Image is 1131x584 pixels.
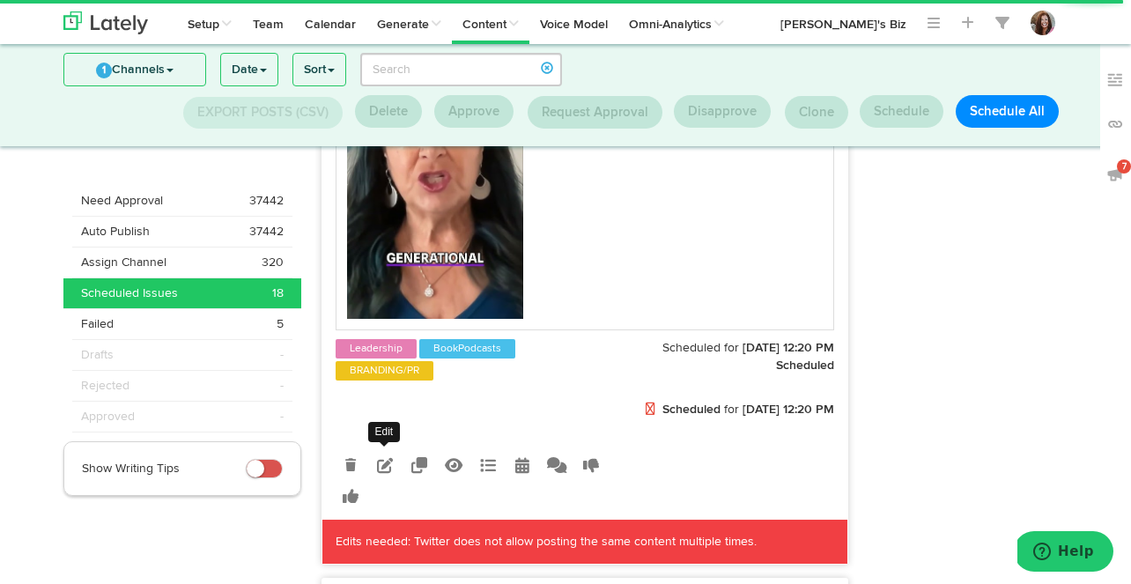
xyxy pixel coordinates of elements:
button: Schedule [860,95,943,128]
span: Clone [799,106,834,119]
button: Request Approval [528,96,662,129]
span: Auto Publish [81,223,150,240]
span: Assign Channel [81,254,166,271]
span: Approved [81,408,135,425]
span: 320 [262,254,284,271]
img: keywords_off.svg [1106,71,1124,89]
strong: [DATE] 12:20 PM [743,403,834,416]
span: 1 [96,63,112,78]
img: oar2.jpg [347,5,523,319]
span: for [724,403,739,416]
span: Show Writing Tips [82,462,180,475]
span: - [280,346,284,364]
span: Drafts [81,346,114,364]
span: Request Approval [542,106,648,119]
iframe: Opens a widget where you can find more information [1017,531,1113,575]
span: 18 [272,285,284,302]
img: announcements_off.svg [1106,166,1124,183]
span: Need Approval [81,192,163,210]
button: Disapprove [674,95,771,128]
a: Date [221,54,277,85]
span: Scheduled for [662,342,739,354]
img: JfsZugShQNWjftDpkAxX [1031,11,1055,35]
button: Schedule All [956,95,1059,128]
span: Rejected [81,377,129,395]
span: 37442 [249,223,284,240]
img: links_off.svg [1106,115,1124,133]
span: 5 [277,315,284,333]
a: BookPodcasts [430,340,505,358]
a: Leadership [346,340,406,358]
strong: Scheduled [776,359,834,372]
button: Approve [434,95,514,128]
b: [DATE] 12:20 PM [743,342,834,354]
button: Delete [355,95,422,128]
span: 37442 [249,192,284,210]
span: Failed [81,315,114,333]
button: Clone [785,96,848,129]
span: 7 [1117,159,1131,174]
a: Sort [293,54,345,85]
span: Scheduled Issues [81,285,178,302]
a: BRANDING/PR [346,362,423,380]
p: Edits needed: Twitter does not allow posting the same content multiple times. [327,524,843,559]
input: Search [360,53,562,86]
div: Edit [368,422,401,442]
img: logo_lately_bg_light.svg [63,11,148,34]
span: - [280,377,284,395]
a: 1Channels [64,54,205,85]
strong: Scheduled [662,403,721,416]
button: Export Posts (CSV) [183,97,343,129]
span: - [280,408,284,425]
